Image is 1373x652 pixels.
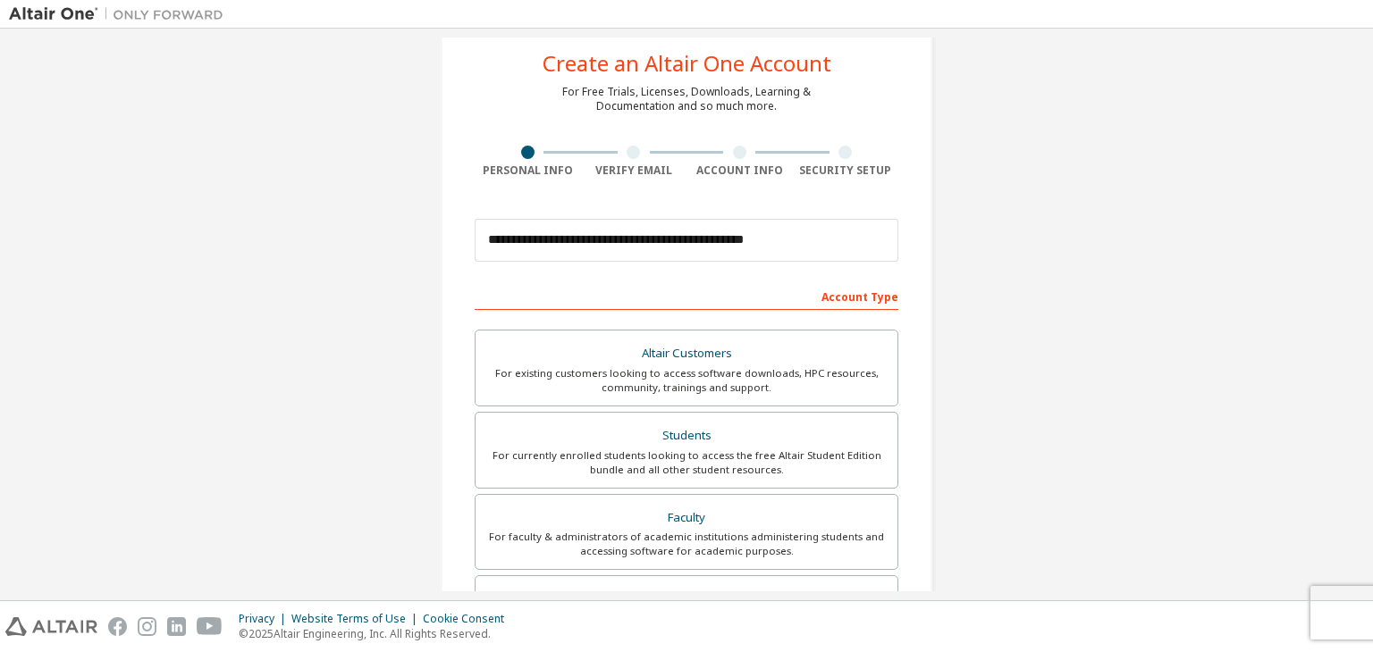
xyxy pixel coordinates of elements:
div: Students [486,423,887,448]
div: For existing customers looking to access software downloads, HPC resources, community, trainings ... [486,366,887,395]
p: © 2025 Altair Engineering, Inc. All Rights Reserved. [239,626,515,641]
img: Altair One [9,5,232,23]
div: Website Terms of Use [291,612,423,626]
div: For Free Trials, Licenses, Downloads, Learning & Documentation and so much more. [562,85,811,113]
div: Account Info [686,163,793,178]
img: youtube.svg [197,617,223,636]
div: For faculty & administrators of academic institutions administering students and accessing softwa... [486,530,887,558]
div: Cookie Consent [423,612,515,626]
div: Altair Customers [486,341,887,366]
div: Everyone else [486,587,887,612]
img: altair_logo.svg [5,617,97,636]
div: For currently enrolled students looking to access the free Altair Student Edition bundle and all ... [486,448,887,477]
div: Privacy [239,612,291,626]
div: Create an Altair One Account [543,53,831,74]
div: Account Type [475,281,898,310]
img: instagram.svg [138,617,156,636]
img: facebook.svg [108,617,127,636]
img: linkedin.svg [167,617,186,636]
div: Faculty [486,506,887,531]
div: Personal Info [475,163,581,178]
div: Security Setup [793,163,899,178]
div: Verify Email [581,163,687,178]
